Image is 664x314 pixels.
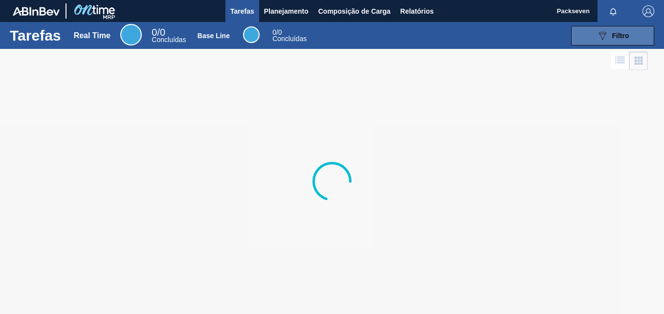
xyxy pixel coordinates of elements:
[264,5,309,17] span: Planejamento
[272,35,307,43] span: Concluídas
[598,4,629,18] button: Notificações
[642,5,654,17] img: Logout
[74,31,111,40] div: Real Time
[230,5,254,17] span: Tarefas
[152,27,157,38] span: 0
[152,27,165,38] span: / 0
[400,5,434,17] span: Relatórios
[13,7,60,16] img: TNhmsLtSVTkK8tSr43FrP2fwEKptu5GPRR3wAAAABJRU5ErkJggg==
[272,28,276,36] span: 0
[120,24,142,45] div: Real Time
[612,32,629,40] span: Filtro
[152,36,186,44] span: Concluídas
[10,30,61,41] h1: Tarefas
[198,32,230,40] div: Base Line
[571,26,654,45] button: Filtro
[152,28,186,43] div: Real Time
[272,28,282,36] span: / 0
[243,26,260,43] div: Base Line
[272,29,307,42] div: Base Line
[318,5,391,17] span: Composição de Carga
